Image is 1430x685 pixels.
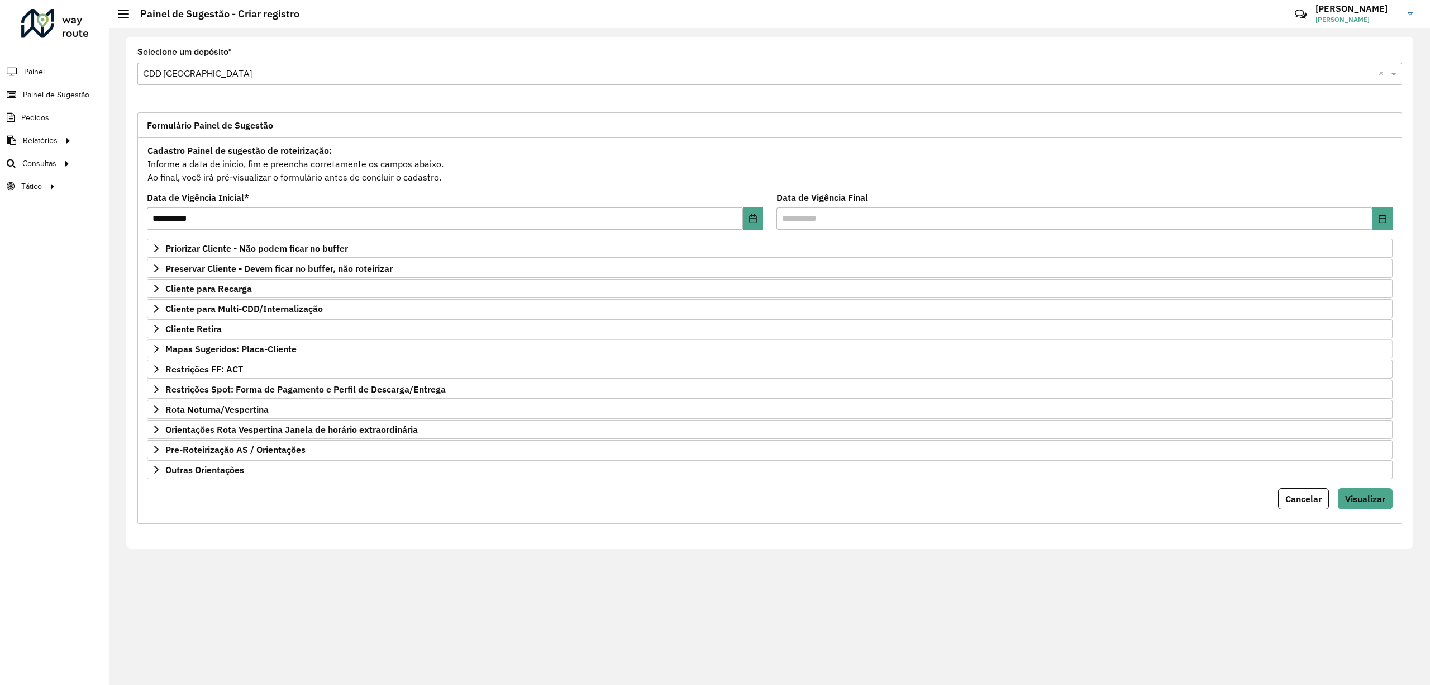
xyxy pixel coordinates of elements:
label: Selecione um depósito [137,45,232,59]
a: Cliente para Multi-CDD/Internalização [147,299,1393,318]
span: Pedidos [21,112,49,124]
a: Contato Rápido [1289,2,1313,26]
button: Cancelar [1278,488,1329,509]
a: Restrições Spot: Forma de Pagamento e Perfil de Descarga/Entrega [147,380,1393,399]
span: Formulário Painel de Sugestão [147,121,273,130]
span: Painel [24,66,45,78]
span: Orientações Rota Vespertina Janela de horário extraordinária [165,425,418,434]
a: Preservar Cliente - Devem ficar no buffer, não roteirizar [147,259,1393,278]
span: Cliente Retira [165,324,222,333]
button: Visualizar [1338,488,1393,509]
a: Mapas Sugeridos: Placa-Cliente [147,339,1393,358]
span: Painel de Sugestão [23,89,89,101]
span: Restrições Spot: Forma de Pagamento e Perfil de Descarga/Entrega [165,385,446,394]
span: Clear all [1379,67,1388,81]
span: Mapas Sugeridos: Placa-Cliente [165,344,297,353]
span: Priorizar Cliente - Não podem ficar no buffer [165,244,348,253]
span: Cliente para Multi-CDD/Internalização [165,304,323,313]
span: Tático [21,181,42,192]
span: [PERSON_NAME] [1315,15,1399,25]
a: Orientações Rota Vespertina Janela de horário extraordinária [147,420,1393,439]
a: Priorizar Cliente - Não podem ficar no buffer [147,239,1393,258]
div: Informe a data de inicio, fim e preencha corretamente os campos abaixo. Ao final, você irá pré-vi... [147,143,1393,185]
span: Visualizar [1345,493,1385,504]
button: Choose Date [1372,207,1393,230]
span: Relatórios [23,135,58,147]
span: Consultas [22,158,56,169]
span: Preservar Cliente - Devem ficar no buffer, não roteirizar [165,264,393,273]
a: Rota Noturna/Vespertina [147,400,1393,419]
span: Cancelar [1285,493,1322,504]
label: Data de Vigência Final [776,191,868,204]
a: Cliente Retira [147,319,1393,338]
span: Cliente para Recarga [165,284,252,293]
span: Rota Noturna/Vespertina [165,405,269,414]
span: Outras Orientações [165,465,244,474]
button: Choose Date [743,207,763,230]
a: Pre-Roteirização AS / Orientações [147,440,1393,459]
a: Cliente para Recarga [147,279,1393,298]
a: Restrições FF: ACT [147,360,1393,379]
label: Data de Vigência Inicial [147,191,249,204]
h2: Painel de Sugestão - Criar registro [129,8,299,20]
span: Pre-Roteirização AS / Orientações [165,445,306,454]
span: Restrições FF: ACT [165,365,243,374]
a: Outras Orientações [147,460,1393,479]
h3: [PERSON_NAME] [1315,3,1399,14]
strong: Cadastro Painel de sugestão de roteirização: [147,145,332,156]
